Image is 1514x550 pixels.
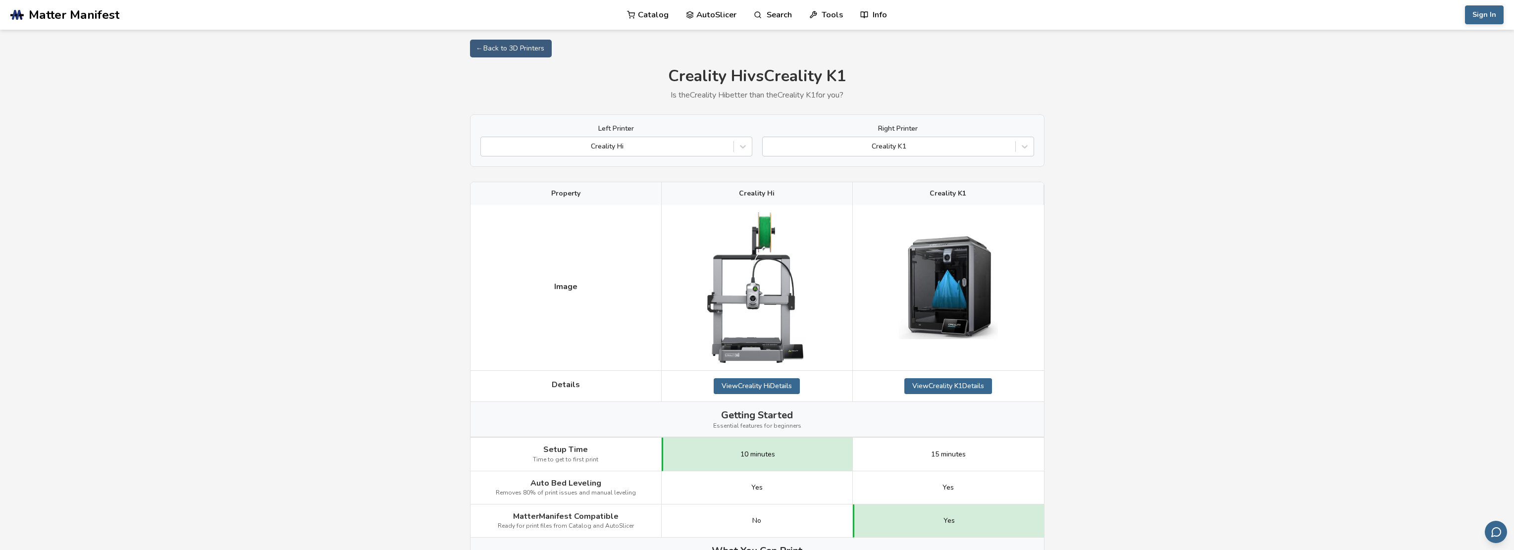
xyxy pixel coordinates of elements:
[513,512,619,521] span: MatterManifest Compatible
[931,450,966,458] span: 15 minutes
[470,91,1044,100] p: Is the Creality Hi better than the Creality K1 for you?
[739,190,775,198] span: Creality Hi
[554,282,577,291] span: Image
[740,450,775,458] span: 10 minutes
[533,456,598,463] span: Time to get to first print
[543,445,588,454] span: Setup Time
[551,190,580,198] span: Property
[486,143,488,150] input: Creality Hi
[470,40,552,57] a: ← Back to 3D Printers
[930,190,966,198] span: Creality K1
[721,409,793,421] span: Getting Started
[496,490,636,497] span: Removes 80% of print issues and manual leveling
[768,143,770,150] input: Creality K1
[751,484,763,492] span: Yes
[713,423,801,430] span: Essential features for beginners
[762,125,1034,133] label: Right Printer
[498,523,634,530] span: Ready for print files from Catalog and AutoSlicer
[29,8,119,22] span: Matter Manifest
[1465,5,1504,24] button: Sign In
[942,484,954,492] span: Yes
[714,378,800,394] a: ViewCreality HiDetails
[470,67,1044,86] h1: Creality Hi vs Creality K1
[707,212,806,362] img: Creality Hi
[480,125,752,133] label: Left Printer
[943,517,955,525] span: Yes
[530,479,601,488] span: Auto Bed Leveling
[899,236,998,339] img: Creality K1
[552,380,580,389] span: Details
[752,517,761,525] span: No
[1485,521,1507,543] button: Send feedback via email
[904,378,992,394] a: ViewCreality K1Details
